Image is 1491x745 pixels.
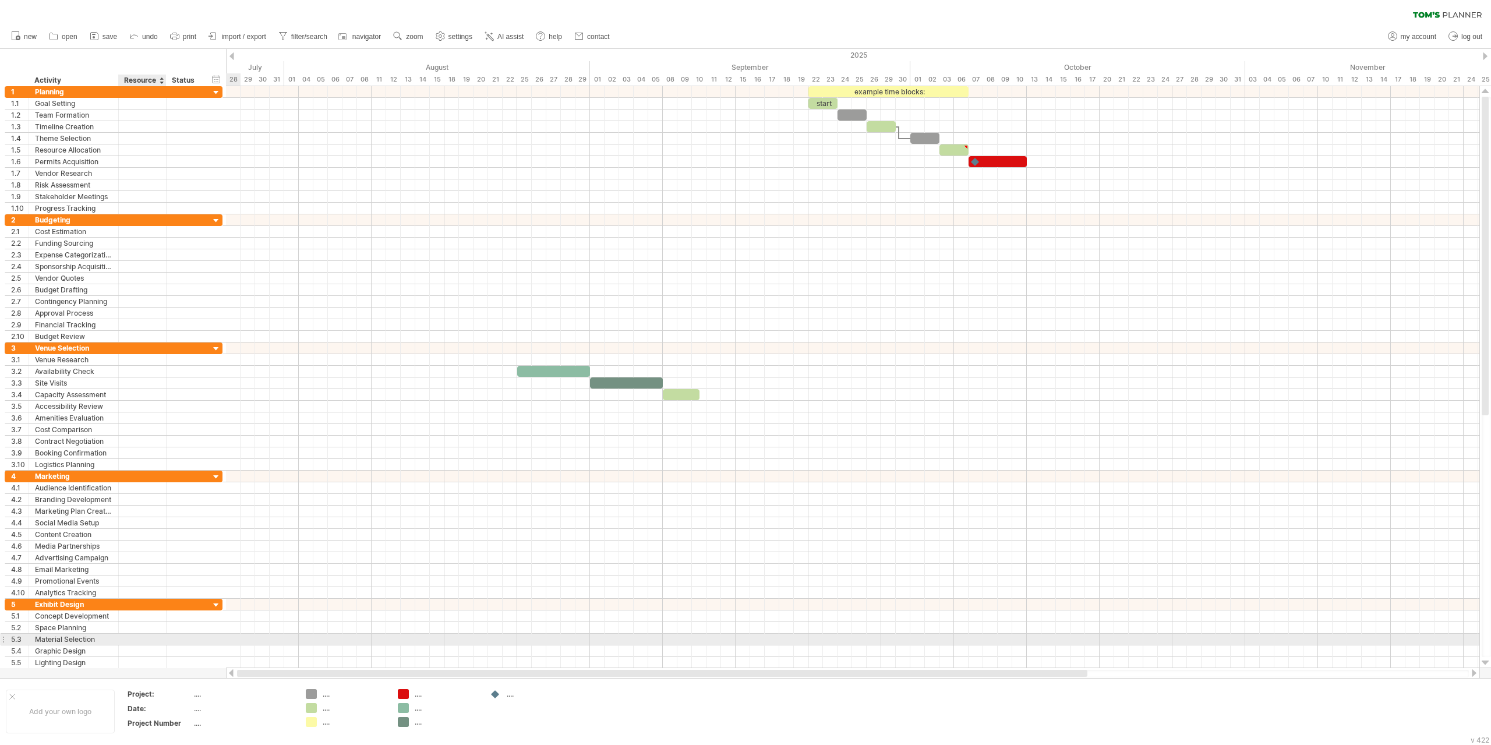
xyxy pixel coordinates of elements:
a: my account [1385,29,1440,44]
div: Wednesday, 10 September 2025 [692,73,706,86]
div: Tuesday, 30 September 2025 [896,73,910,86]
div: Site Visits [35,377,112,389]
div: Exhibit Design [35,599,112,610]
div: start [808,98,838,109]
div: 4.7 [11,552,29,563]
div: Cost Estimation [35,226,112,237]
div: v 422 [1471,736,1489,744]
div: 3.2 [11,366,29,377]
div: 3.10 [11,459,29,470]
div: Monday, 27 October 2025 [1172,73,1187,86]
div: Wednesday, 24 September 2025 [838,73,852,86]
div: Financial Tracking [35,319,112,330]
div: Monday, 13 October 2025 [1027,73,1041,86]
div: 4.3 [11,506,29,517]
div: Tuesday, 9 September 2025 [677,73,692,86]
div: 2.4 [11,261,29,272]
div: Thursday, 28 August 2025 [561,73,575,86]
div: Thursday, 30 October 2025 [1216,73,1231,86]
div: Thursday, 6 November 2025 [1289,73,1303,86]
div: 4.4 [11,517,29,528]
div: .... [194,689,292,699]
div: Wednesday, 17 September 2025 [765,73,779,86]
div: 3.5 [11,401,29,412]
a: print [167,29,200,44]
div: Activity [34,75,112,86]
div: 4.2 [11,494,29,505]
div: Wednesday, 15 October 2025 [1056,73,1070,86]
div: 4 [11,471,29,482]
div: Thursday, 23 October 2025 [1143,73,1158,86]
div: 5 [11,599,29,610]
span: import / export [221,33,266,41]
div: Analytics Tracking [35,587,112,598]
a: new [8,29,40,44]
div: Tuesday, 21 October 2025 [1114,73,1129,86]
div: Theme Selection [35,133,112,144]
div: Wednesday, 30 July 2025 [255,73,270,86]
div: 1.8 [11,179,29,190]
div: Monday, 20 October 2025 [1100,73,1114,86]
div: 2.5 [11,273,29,284]
span: undo [142,33,158,41]
div: Status [172,75,197,86]
div: Thursday, 13 November 2025 [1362,73,1376,86]
div: .... [415,689,478,699]
div: Thursday, 14 August 2025 [415,73,430,86]
div: Friday, 8 August 2025 [357,73,372,86]
div: Thursday, 4 September 2025 [634,73,648,86]
div: Friday, 7 November 2025 [1303,73,1318,86]
div: Venue Selection [35,343,112,354]
div: Email Marketing [35,564,112,575]
a: import / export [206,29,270,44]
div: Resource Allocation [35,144,112,156]
a: navigator [337,29,384,44]
div: 5.4 [11,645,29,656]
div: Tuesday, 16 September 2025 [750,73,765,86]
div: 5.1 [11,610,29,622]
div: .... [194,704,292,714]
div: Thursday, 18 September 2025 [779,73,794,86]
div: Wednesday, 29 October 2025 [1202,73,1216,86]
div: 4.5 [11,529,29,540]
div: 3.8 [11,436,29,447]
a: open [46,29,81,44]
div: 3.6 [11,412,29,423]
div: Friday, 29 August 2025 [575,73,590,86]
div: 4.6 [11,541,29,552]
div: Thursday, 11 September 2025 [706,73,721,86]
div: 1.1 [11,98,29,109]
div: Content Creation [35,529,112,540]
div: Progress Tracking [35,203,112,214]
div: 5.2 [11,622,29,633]
div: 2.7 [11,296,29,307]
a: log out [1446,29,1486,44]
div: Space Planning [35,622,112,633]
a: filter/search [275,29,331,44]
span: open [62,33,77,41]
div: Planning [35,86,112,97]
span: navigator [352,33,381,41]
div: Funding Sourcing [35,238,112,249]
div: Accessibility Review [35,401,112,412]
span: AI assist [497,33,524,41]
div: Tuesday, 11 November 2025 [1333,73,1347,86]
div: Tuesday, 7 October 2025 [969,73,983,86]
a: undo [126,29,161,44]
div: Venue Research [35,354,112,365]
div: Monday, 10 November 2025 [1318,73,1333,86]
span: save [103,33,117,41]
div: 3.3 [11,377,29,389]
div: 3.7 [11,424,29,435]
div: Monday, 4 August 2025 [299,73,313,86]
div: 5.5 [11,657,29,668]
div: .... [323,703,386,713]
div: Friday, 21 November 2025 [1449,73,1464,86]
div: Tuesday, 12 August 2025 [386,73,401,86]
div: Tuesday, 26 August 2025 [532,73,546,86]
span: settings [448,33,472,41]
div: Permits Acquisition [35,156,112,167]
div: 2 [11,214,29,225]
div: .... [194,718,292,728]
div: 1.6 [11,156,29,167]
